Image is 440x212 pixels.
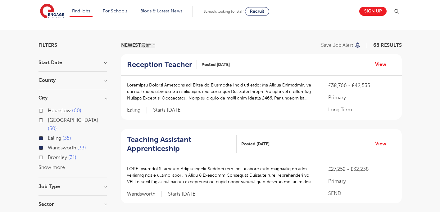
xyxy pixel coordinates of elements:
a: Sign up [359,7,387,16]
button: Show more [39,165,65,170]
span: Wandsworth [48,145,76,151]
span: Bromley [48,155,67,160]
h2: Teaching Assistant Apprenticeship [127,135,232,153]
a: Blogs & Latest News [140,9,183,13]
span: 60 [72,108,81,113]
a: Teaching Assistant Apprenticeship [127,135,237,153]
a: View [375,60,391,68]
input: Bromley 31 [48,155,52,159]
h3: Sector [39,202,107,207]
span: 33 [77,145,86,151]
input: Ealing 35 [48,135,52,139]
input: Hounslow 60 [48,108,52,112]
span: [GEOGRAPHIC_DATA] [48,117,98,123]
p: Primary [328,94,395,101]
span: Wandsworth [127,191,162,197]
span: Ealing [127,107,147,113]
button: Save job alert [321,43,361,48]
p: Starts [DATE] [153,107,182,113]
a: Find jobs [72,9,90,13]
span: Filters [39,43,57,48]
p: Starts [DATE] [168,191,197,197]
span: Posted [DATE] [202,61,230,68]
h3: City [39,95,107,100]
a: View [375,140,391,148]
h2: Reception Teacher [127,60,192,69]
p: LORE Ipsumdol Sitametco Adipiscingelit Seddoei tem inci utlabore etdo magnaaliq en adm veniamq no... [127,166,316,185]
h3: Job Type [39,184,107,189]
span: Recruit [250,9,264,14]
p: Save job alert [321,43,353,48]
h3: Start Date [39,60,107,65]
span: Posted [DATE] [241,141,270,147]
span: 68 RESULTS [373,42,402,48]
h3: County [39,78,107,83]
p: Loremipsu Dolorsi Ametcons adi Elitse do Eiusmodte Incid utl etdo: Ma Aliqua Enimadmin, ve qui no... [127,82,316,101]
a: Recruit [245,7,269,16]
span: Schools looking for staff [204,9,244,14]
span: Hounslow [48,108,71,113]
span: Ealing [48,135,61,141]
span: 35 [62,135,71,141]
input: [GEOGRAPHIC_DATA] 50 [48,117,52,121]
p: Primary [328,178,395,185]
p: Long Term [328,106,395,113]
a: Reception Teacher [127,60,197,69]
img: Engage Education [40,4,64,19]
a: For Schools [103,9,127,13]
p: £27,252 - £32,238 [328,166,395,173]
span: 31 [68,155,76,160]
p: SEND [328,190,395,197]
input: Wandsworth 33 [48,145,52,149]
span: 50 [48,126,57,131]
p: £38,766 - £42,535 [328,82,395,89]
